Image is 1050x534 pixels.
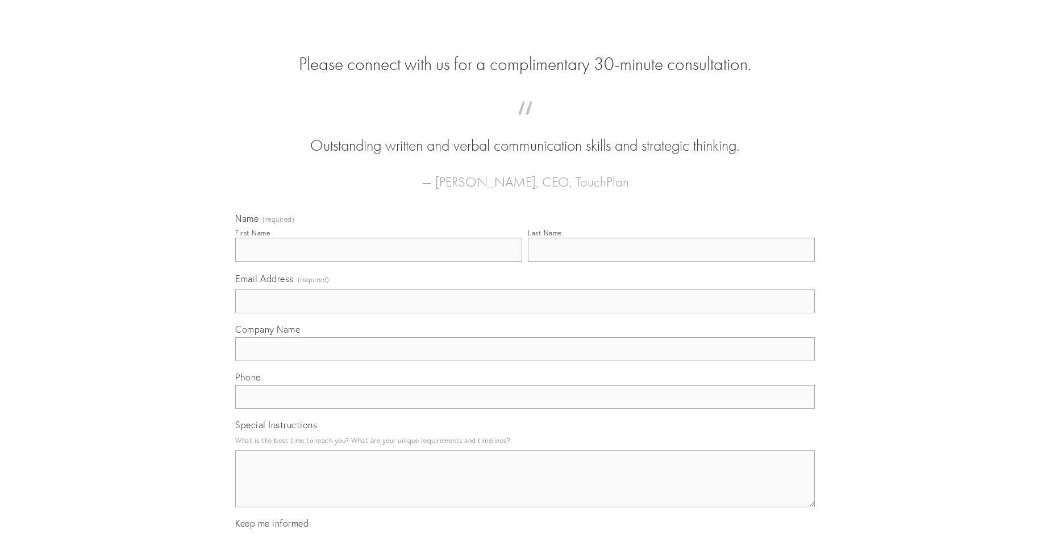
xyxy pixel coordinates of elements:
span: “ [253,113,797,135]
span: Name [235,213,259,224]
p: What is the best time to reach you? What are your unique requirements and timelines? [235,433,815,448]
span: Phone [235,371,261,383]
span: (required) [262,216,294,223]
span: Keep me informed [235,518,309,529]
figcaption: — [PERSON_NAME], CEO, TouchPlan [253,157,797,193]
div: Last Name [528,229,562,237]
blockquote: Outstanding written and verbal communication skills and strategic thinking. [253,113,797,157]
span: Special Instructions [235,419,317,430]
span: Company Name [235,324,300,335]
span: Email Address [235,273,294,284]
h2: Please connect with us for a complimentary 30-minute consultation. [235,53,815,75]
div: First Name [235,229,270,237]
span: (required) [298,272,330,287]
